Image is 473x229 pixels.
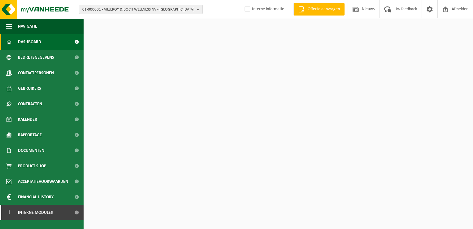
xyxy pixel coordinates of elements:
[18,81,41,96] span: Gebruikers
[306,6,341,12] span: Offerte aanvragen
[6,205,12,220] span: I
[18,34,41,50] span: Dashboard
[18,174,68,189] span: Acceptatievoorwaarden
[18,205,53,220] span: Interne modules
[18,19,37,34] span: Navigatie
[79,5,203,14] button: 01-000001 - VILLEROY & BOCH WELLNESS NV - [GEOGRAPHIC_DATA]
[293,3,345,16] a: Offerte aanvragen
[18,189,54,205] span: Financial History
[18,158,46,174] span: Product Shop
[82,5,194,14] span: 01-000001 - VILLEROY & BOCH WELLNESS NV - [GEOGRAPHIC_DATA]
[18,143,44,158] span: Documenten
[243,5,284,14] label: Interne informatie
[18,96,42,112] span: Contracten
[18,65,54,81] span: Contactpersonen
[18,112,37,127] span: Kalender
[18,50,54,65] span: Bedrijfsgegevens
[18,127,42,143] span: Rapportage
